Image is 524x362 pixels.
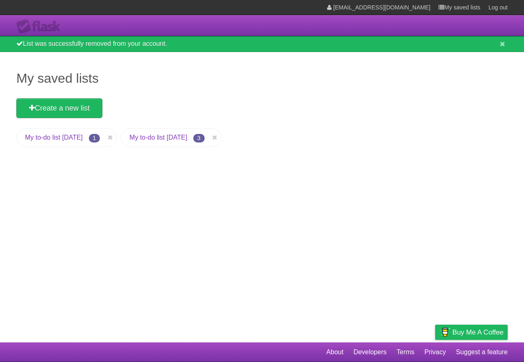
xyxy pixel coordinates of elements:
[439,325,450,339] img: Buy me a coffee
[397,344,415,360] a: Terms
[16,98,102,118] a: Create a new list
[129,134,187,141] a: My to-do list [DATE]
[16,19,65,34] div: Flask
[456,344,508,360] a: Suggest a feature
[25,134,83,141] a: My to-do list [DATE]
[326,344,343,360] a: About
[16,68,508,88] h1: My saved lists
[353,344,386,360] a: Developers
[452,325,504,339] span: Buy me a coffee
[425,344,446,360] a: Privacy
[89,134,100,143] span: 1
[435,325,508,340] a: Buy me a coffee
[193,134,205,143] span: 3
